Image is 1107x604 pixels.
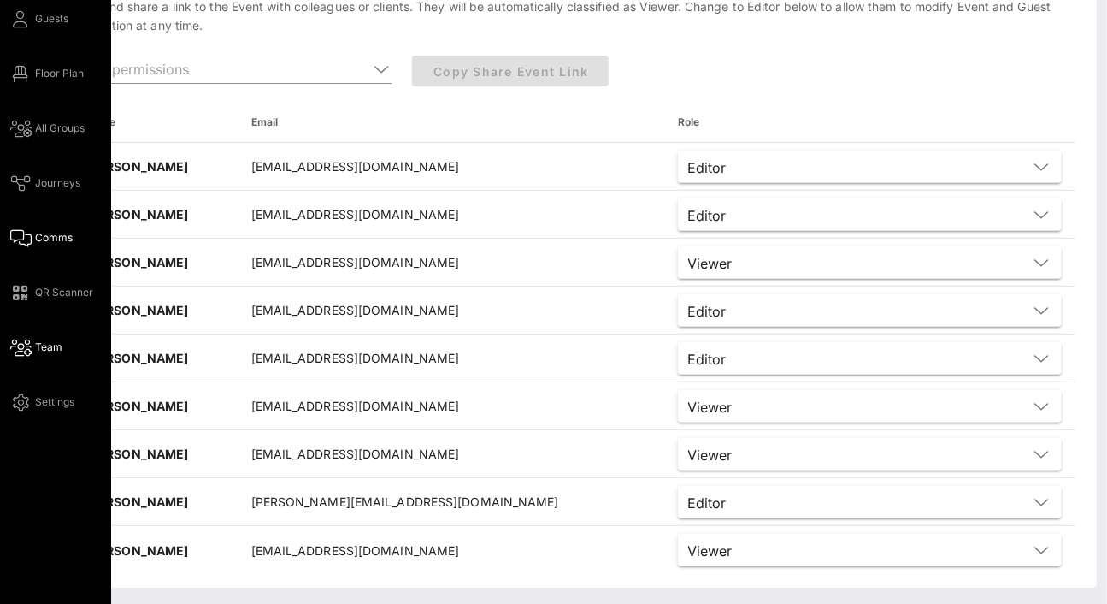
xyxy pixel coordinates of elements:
[678,151,1062,183] div: Editor
[73,335,238,382] td: [PERSON_NAME]
[678,486,1062,518] div: Editor
[73,287,238,335] td: [PERSON_NAME]
[35,11,68,27] span: Guests
[35,285,93,300] span: QR Scanner
[73,239,238,287] td: [PERSON_NAME]
[688,256,733,271] div: Viewer
[35,230,73,246] span: Comms
[688,495,727,511] div: Editor
[10,337,62,358] a: Team
[10,118,85,139] a: All Groups
[678,246,1062,279] div: Viewer
[678,390,1062,423] div: Viewer
[73,191,238,239] td: [PERSON_NAME]
[10,282,93,303] a: QR Scanner
[678,342,1062,375] div: Editor
[688,447,733,463] div: Viewer
[73,143,238,191] td: [PERSON_NAME]
[688,160,727,175] div: Editor
[678,438,1062,471] div: Viewer
[73,430,238,478] td: [PERSON_NAME]
[73,382,238,430] td: [PERSON_NAME]
[688,208,727,223] div: Editor
[678,534,1062,566] div: Viewer
[678,294,1062,327] div: Editor
[688,400,733,415] div: Viewer
[35,394,74,410] span: Settings
[678,198,1062,231] div: Editor
[238,102,664,143] th: Email
[238,287,664,335] td: [EMAIL_ADDRESS][DOMAIN_NAME]
[688,543,733,559] div: Viewer
[10,392,74,412] a: Settings
[73,478,238,526] td: [PERSON_NAME]
[35,175,80,191] span: Journeys
[10,63,84,84] a: Floor Plan
[35,66,84,81] span: Floor Plan
[10,9,68,29] a: Guests
[10,173,80,193] a: Journeys
[238,239,664,287] td: [EMAIL_ADDRESS][DOMAIN_NAME]
[238,526,664,574] td: [EMAIL_ADDRESS][DOMAIN_NAME]
[688,352,727,367] div: Editor
[73,526,238,574] td: [PERSON_NAME]
[238,382,664,430] td: [EMAIL_ADDRESS][DOMAIN_NAME]
[35,340,62,355] span: Team
[68,56,368,83] input: Select permissions
[238,143,664,191] td: [EMAIL_ADDRESS][DOMAIN_NAME]
[238,478,664,526] td: [PERSON_NAME][EMAIL_ADDRESS][DOMAIN_NAME]
[238,430,664,478] td: [EMAIL_ADDRESS][DOMAIN_NAME]
[238,335,664,382] td: [EMAIL_ADDRESS][DOMAIN_NAME]
[35,121,85,136] span: All Groups
[238,191,664,239] td: [EMAIL_ADDRESS][DOMAIN_NAME]
[73,102,238,143] th: Name
[664,102,1075,143] th: Role
[10,228,73,248] a: Comms
[688,304,727,319] div: Editor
